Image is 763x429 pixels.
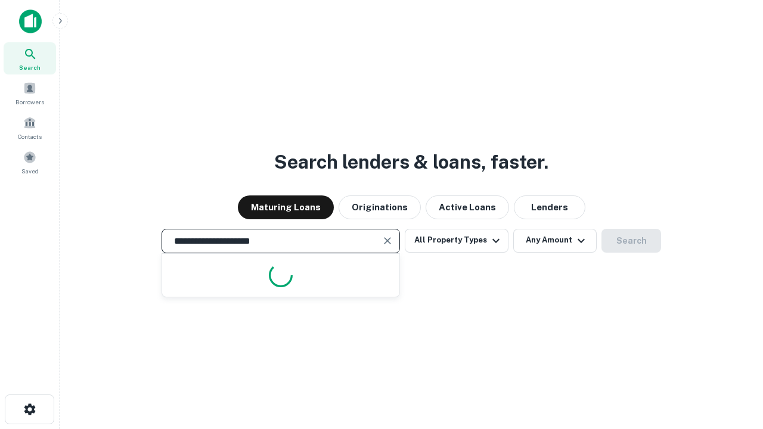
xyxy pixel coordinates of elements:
[238,195,334,219] button: Maturing Loans
[339,195,421,219] button: Originations
[19,63,41,72] span: Search
[405,229,508,253] button: All Property Types
[426,195,509,219] button: Active Loans
[379,232,396,249] button: Clear
[514,195,585,219] button: Lenders
[703,334,763,391] iframe: Chat Widget
[513,229,597,253] button: Any Amount
[15,97,44,107] span: Borrowers
[4,42,56,74] a: Search
[4,77,56,109] a: Borrowers
[274,148,548,176] h3: Search lenders & loans, faster.
[21,166,39,176] span: Saved
[4,146,56,178] a: Saved
[19,10,42,33] img: capitalize-icon.png
[4,111,56,144] a: Contacts
[18,132,42,141] span: Contacts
